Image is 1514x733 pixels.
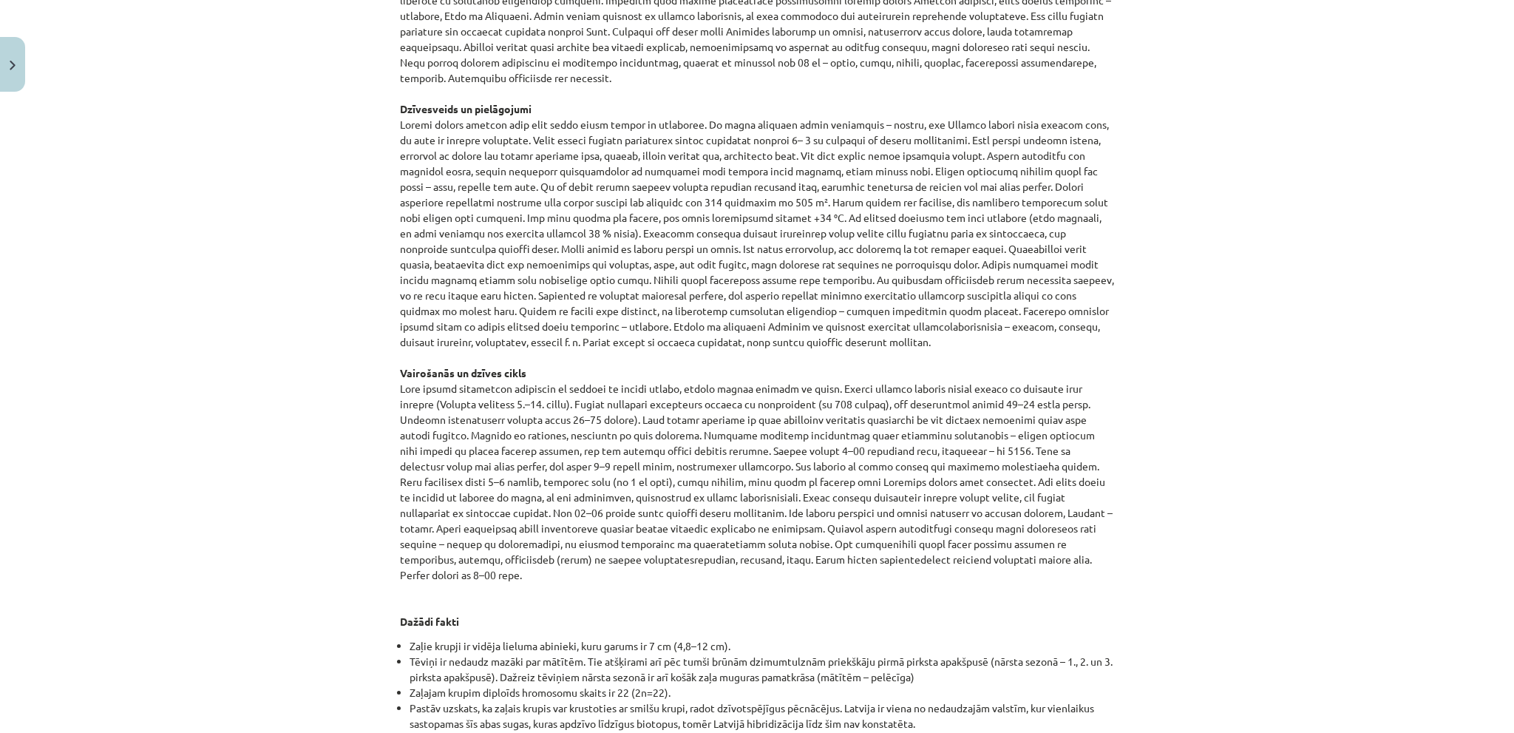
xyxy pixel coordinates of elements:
[410,638,1114,654] li: Zaļie krupji ir vidēja lieluma abinieki, kuru garums ir 7 cm (4,8–12 cm).
[10,61,16,70] img: icon-close-lesson-0947bae3869378f0d4975bcd49f059093ad1ed9edebbc8119c70593378902aed.svg
[400,615,459,628] strong: Dažādi fakti
[410,685,1114,700] li: Zaļajam krupim diploīds hromosomu skaits ir 22 (2n=22).
[410,654,1114,685] li: Tēviņi ir nedaudz mazāki par mātītēm. Tie atšķirami arī pēc tumši brūnām dzimumtulznām priekškāju...
[400,102,532,115] strong: Dzīvesveids un pielāgojumi
[410,700,1114,732] li: Pastāv uzskats, ka zaļais krupis var krustoties ar smilšu krupi, radot dzīvotspējīgus pēcnācējus....
[400,366,526,379] strong: Vairošanās un dzīves cikls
